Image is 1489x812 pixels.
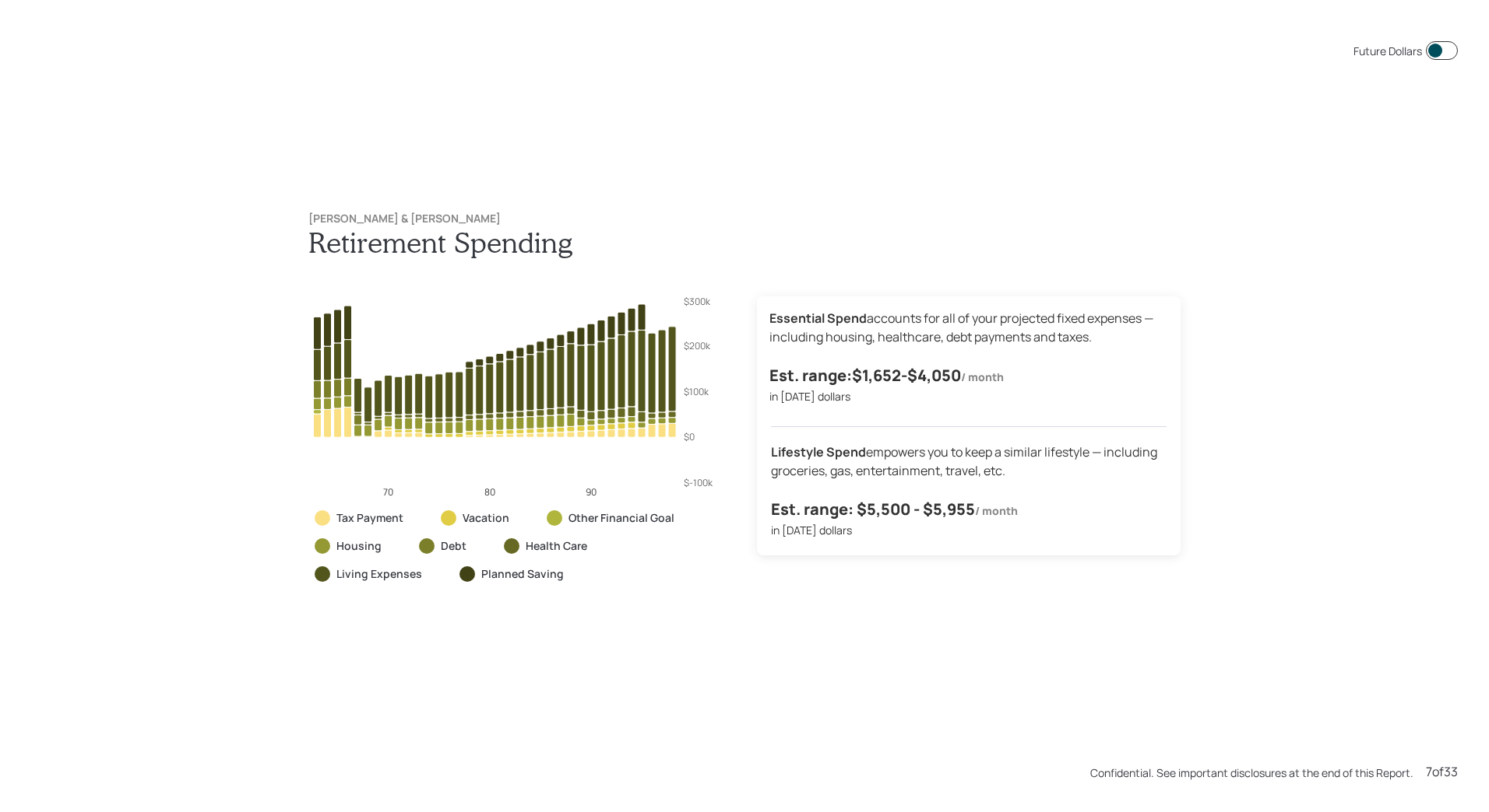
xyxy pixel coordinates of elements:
[336,566,422,582] label: Living Expenses
[684,430,695,443] tspan: $0
[769,363,961,388] h4: Est. range: $1,652 - $4,050
[684,295,711,308] tspan: $300k
[586,485,597,499] tspan: 90
[308,212,1181,226] h6: [PERSON_NAME] & [PERSON_NAME]
[961,369,1004,386] h6: / month
[336,538,382,554] label: Housing
[1090,765,1413,781] div: Confidential. See important disclosures at the end of this Report.
[769,310,867,327] b: Essential Spend
[684,476,713,489] tspan: $-100k
[568,510,674,526] label: Other Financial Goal
[463,510,509,526] label: Vacation
[441,538,466,554] label: Debt
[771,443,1167,480] p: empowers you to keep a similar lifestyle — including groceries, gas, entertainment, travel, etc.
[771,443,866,460] b: Lifestyle Spend
[1353,43,1422,59] div: Future Dollars
[684,339,711,352] tspan: $200k
[308,226,1181,259] h1: Retirement Spending
[769,309,1168,346] p: accounts for all of your projected fixed expenses — including housing, healthcare, debt payments ...
[336,510,403,526] label: Tax Payment
[975,502,1018,520] h6: / month
[526,538,587,554] label: Health Care
[484,485,495,499] tspan: 80
[383,485,393,499] tspan: 70
[769,388,1168,404] p: in [DATE] dollars
[771,497,975,522] h4: Est. range: $5,500 - $5,955
[1426,762,1458,781] div: 7 of 33
[481,566,564,582] label: Planned Saving
[684,385,709,398] tspan: $100k
[771,522,1167,538] p: in [DATE] dollars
